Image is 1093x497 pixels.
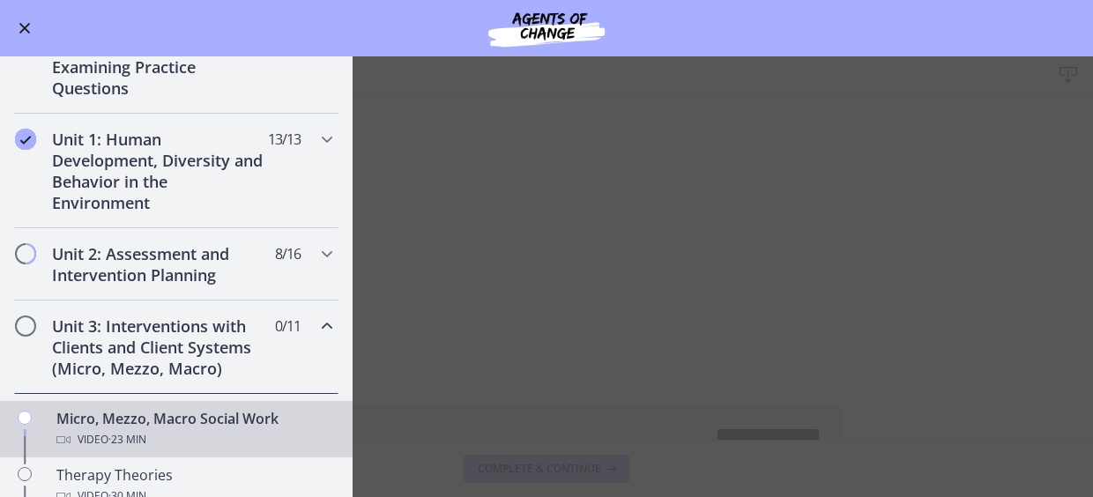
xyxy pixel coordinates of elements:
span: 0 / 11 [275,315,301,337]
span: 13 / 13 [268,129,301,150]
div: Micro, Mezzo, Macro Social Work [56,408,331,450]
h2: Unit 2: Assessment and Intervention Planning [52,243,267,286]
div: Video [56,429,331,450]
img: Agents of Change [441,7,652,49]
i: Completed [15,129,36,150]
span: 8 / 16 [275,243,301,264]
h2: Unit 1: Human Development, Diversity and Behavior in the Environment [52,129,267,213]
h2: Strategy: Approaching and Examining Practice Questions [52,35,267,99]
h2: Unit 3: Interventions with Clients and Client Systems (Micro, Mezzo, Macro) [52,315,267,379]
button: Enable menu [14,18,35,39]
span: · 23 min [108,429,146,450]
